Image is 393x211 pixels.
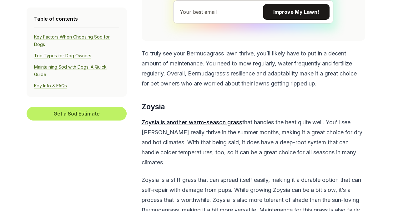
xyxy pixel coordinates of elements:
[263,4,330,20] button: Improve My Lawn!
[34,53,91,59] a: Top Types for Dog Owners
[142,101,365,112] h3: Zoysia
[173,0,333,23] input: Your best email
[142,117,365,167] p: that handles the heat quite well. You’ll see [PERSON_NAME] really thrive in the summer months, ma...
[34,64,107,77] a: Maintaining Sod with Dogs: A Quick Guide
[27,107,127,121] button: Get a Sod Estimate
[142,49,365,89] p: To truly see your Bermudagrass lawn thrive, you’ll likely have to put in a decent amount of maint...
[34,83,67,89] a: Key Info & FAQs
[34,15,119,23] h4: Table of contents
[142,119,242,126] a: Zoysia is another warm-season grass
[34,34,110,47] a: Key Factors When Choosing Sod for Dogs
